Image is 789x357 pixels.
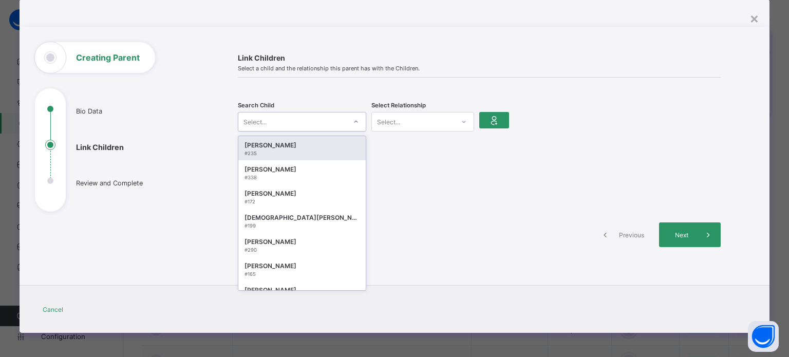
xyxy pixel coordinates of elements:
[245,175,360,180] div: #338
[238,53,721,62] span: Link Children
[245,247,360,253] div: #290
[245,164,360,175] div: [PERSON_NAME]
[245,199,360,204] div: #172
[245,261,360,271] div: [PERSON_NAME]
[245,189,360,199] div: [PERSON_NAME]
[245,237,360,247] div: [PERSON_NAME]
[371,102,426,109] span: Select Relationship
[238,102,274,109] span: Search Child
[245,140,360,151] div: [PERSON_NAME]
[377,112,400,131] div: Select...
[43,306,63,313] span: Cancel
[76,53,140,62] h1: Creating Parent
[667,231,696,239] span: Next
[20,27,769,333] div: Creating Parent
[245,151,360,156] div: #235
[617,231,646,239] span: Previous
[245,285,360,295] div: [PERSON_NAME]
[243,112,267,131] div: Select...
[245,271,360,277] div: #165
[748,321,779,352] button: Open asap
[749,9,759,27] div: ×
[245,213,360,223] div: [DEMOGRAPHIC_DATA][PERSON_NAME]
[245,223,360,229] div: #199
[238,65,721,72] span: Select a child and the relationship this parent has with the Children.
